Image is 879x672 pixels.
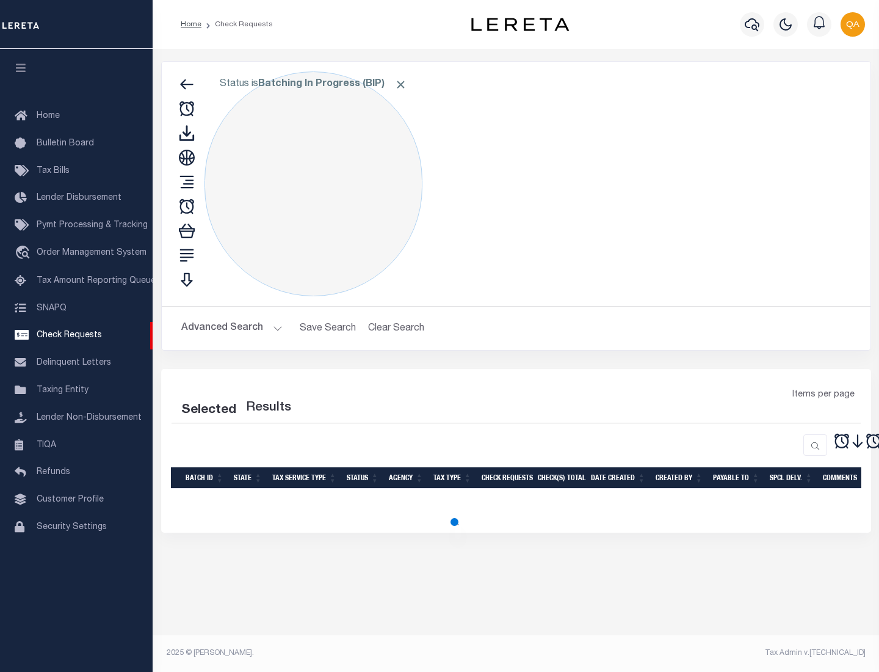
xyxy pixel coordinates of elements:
[267,467,342,489] th: Tax Service Type
[37,359,111,367] span: Delinquent Letters
[384,467,429,489] th: Agency
[342,467,384,489] th: Status
[181,467,229,489] th: Batch Id
[229,467,267,489] th: State
[37,386,89,395] span: Taxing Entity
[37,277,156,285] span: Tax Amount Reporting Queue
[394,78,407,91] span: Click to Remove
[37,495,104,504] span: Customer Profile
[37,331,102,340] span: Check Requests
[37,167,70,175] span: Tax Bills
[37,440,56,449] span: TIQA
[246,398,291,418] label: Results
[181,401,236,420] div: Selected
[157,648,516,659] div: 2025 © [PERSON_NAME].
[37,221,148,230] span: Pymt Processing & Tracking
[651,467,708,489] th: Created By
[204,71,422,296] div: Click to Edit
[708,467,765,489] th: Payable To
[477,467,533,489] th: Check Requests
[841,12,865,37] img: svg+xml;base64,PHN2ZyB4bWxucz0iaHR0cDovL3d3dy53My5vcmcvMjAwMC9zdmciIHBvaW50ZXItZXZlbnRzPSJub25lIi...
[37,194,121,202] span: Lender Disbursement
[37,139,94,148] span: Bulletin Board
[181,21,201,28] a: Home
[37,112,60,120] span: Home
[37,523,107,531] span: Security Settings
[765,467,818,489] th: Spcl Delv.
[429,467,477,489] th: Tax Type
[181,316,283,340] button: Advanced Search
[292,316,363,340] button: Save Search
[37,304,67,312] span: SNAPQ
[818,467,873,489] th: Comments
[15,246,34,261] i: travel_explore
[37,249,146,257] span: Order Management System
[525,648,866,659] div: Tax Admin v.[TECHNICAL_ID]
[258,79,407,89] b: Batching In Progress (BIP)
[533,467,586,489] th: Check(s) Total
[792,389,855,402] span: Items per page
[363,316,430,340] button: Clear Search
[37,468,70,477] span: Refunds
[37,414,142,422] span: Lender Non-Disbursement
[471,18,569,31] img: logo-dark.svg
[586,467,651,489] th: Date Created
[201,19,273,30] li: Check Requests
